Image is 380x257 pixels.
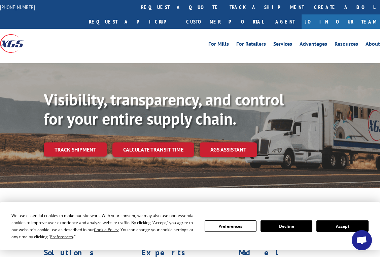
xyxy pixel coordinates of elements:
div: We use essential cookies to make our site work. With your consent, we may also use non-essential ... [11,212,196,240]
span: Preferences [50,234,73,240]
a: About [366,41,380,49]
button: Decline [261,220,312,232]
a: Customer Portal [181,14,269,29]
a: Calculate transit time [112,142,194,157]
a: XGS ASSISTANT [200,142,257,157]
button: Accept [316,220,368,232]
b: Visibility, transparency, and control for your entire supply chain. [44,89,284,129]
span: Cookie Policy [94,227,118,232]
a: Services [273,41,292,49]
a: Resources [335,41,358,49]
a: Agent [269,14,302,29]
a: For Mills [208,41,229,49]
a: Advantages [300,41,327,49]
a: Track shipment [44,142,107,157]
button: Preferences [205,220,256,232]
a: Join Our Team [302,14,380,29]
a: Open chat [352,230,372,250]
a: Request a pickup [84,14,181,29]
a: For Retailers [236,41,266,49]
